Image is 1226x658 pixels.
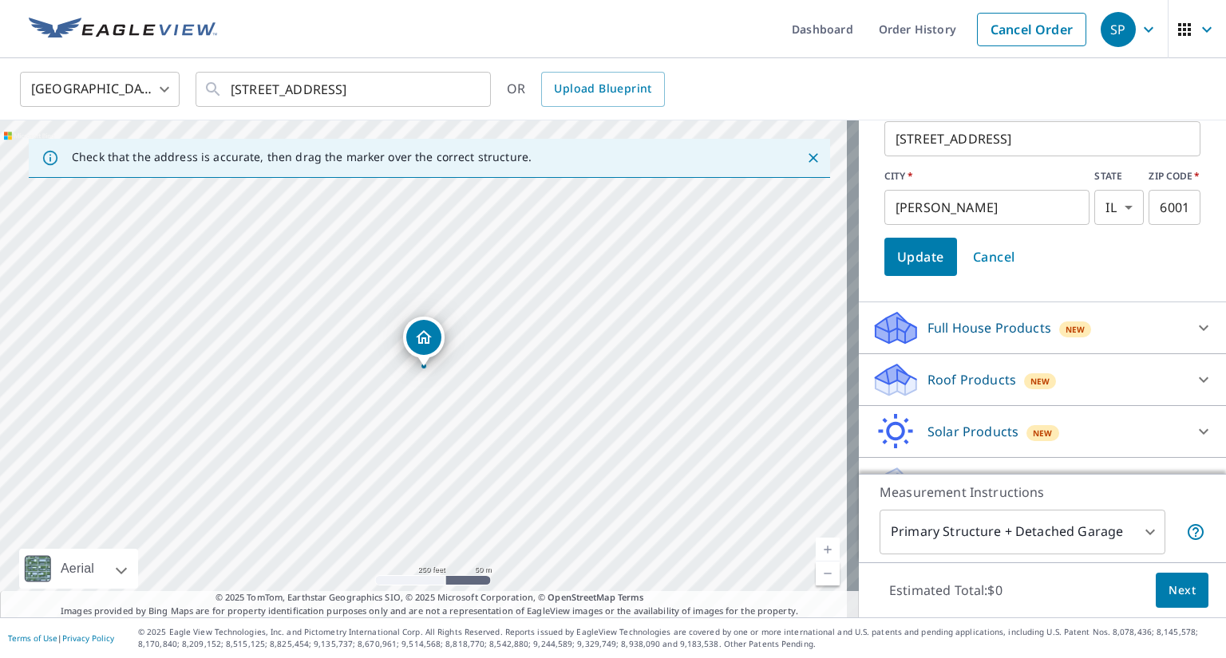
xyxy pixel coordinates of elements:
[1030,375,1050,388] span: New
[541,72,664,107] a: Upload Blueprint
[231,67,458,112] input: Search by address or latitude-longitude
[20,67,180,112] div: [GEOGRAPHIC_DATA]
[927,422,1018,441] p: Solar Products
[927,370,1016,389] p: Roof Products
[897,246,944,268] span: Update
[1169,581,1196,601] span: Next
[618,591,644,603] a: Terms
[803,148,824,168] button: Close
[1105,200,1116,215] em: IL
[884,169,1090,183] label: CITY
[1101,12,1136,47] div: SP
[1033,427,1053,439] span: New
[1156,573,1208,609] button: Next
[72,150,532,164] p: Check that the address is accurate, then drag the marker over the correct structure.
[29,18,217,41] img: EV Logo
[1094,190,1144,225] div: IL
[8,632,57,644] a: Terms of Use
[816,561,840,585] a: Current Level 17, Zoom Out
[973,246,1015,268] span: Cancel
[216,591,644,605] span: © 2025 TomTom, Earthstar Geographics SIO, © 2025 Microsoft Corporation, ©
[1094,169,1144,183] label: STATE
[1066,323,1086,336] span: New
[554,79,651,99] span: Upload Blueprint
[872,464,1213,502] div: Walls ProductsNew
[880,510,1165,554] div: Primary Structure + Detached Garage
[403,317,445,366] div: Dropped pin, building 1, Residential property, 7200 Swan Way Cary, IL 60013
[507,72,665,107] div: OR
[884,238,957,276] button: Update
[977,13,1086,46] a: Cancel Order
[138,626,1218,650] p: © 2025 Eagle View Technologies, Inc. and Pictometry International Corp. All Rights Reserved. Repo...
[548,591,615,603] a: OpenStreetMap
[56,549,99,589] div: Aerial
[1149,169,1200,183] label: ZIP CODE
[872,309,1213,347] div: Full House ProductsNew
[19,549,138,589] div: Aerial
[872,412,1213,451] div: Solar ProductsNew
[816,538,840,561] a: Current Level 17, Zoom In
[880,483,1205,502] p: Measurement Instructions
[960,238,1028,276] button: Cancel
[872,361,1213,399] div: Roof ProductsNew
[876,573,1015,608] p: Estimated Total: $0
[62,632,114,644] a: Privacy Policy
[8,633,114,643] p: |
[927,318,1051,337] p: Full House Products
